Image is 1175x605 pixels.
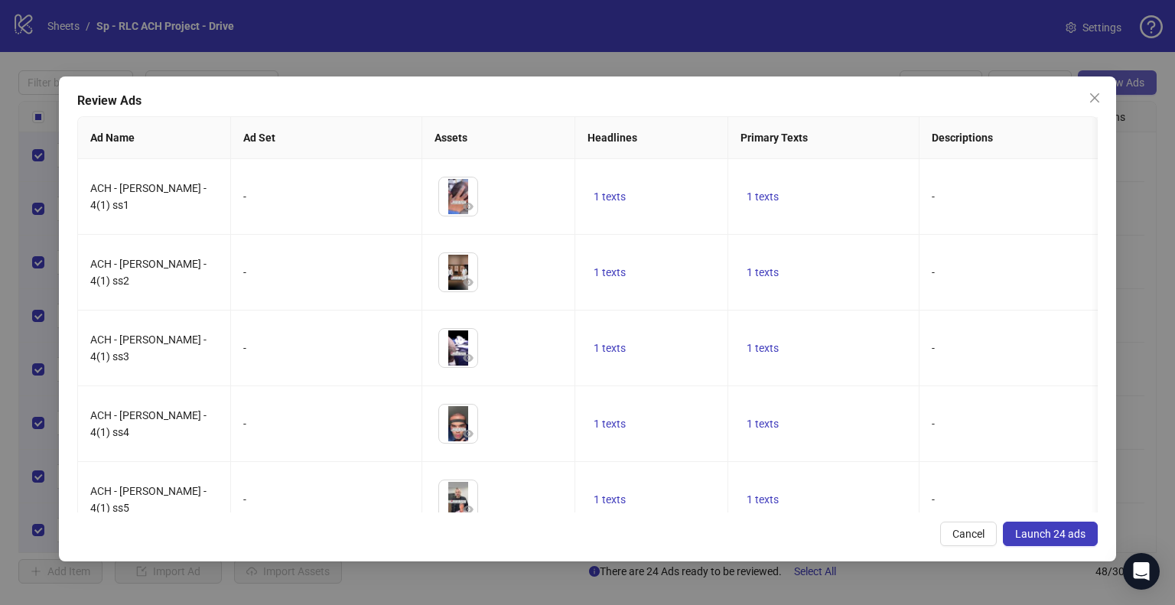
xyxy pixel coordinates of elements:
button: Close [1082,86,1107,110]
span: 1 texts [747,418,779,430]
button: Preview [459,273,477,291]
button: 1 texts [587,490,632,509]
div: - [243,415,409,432]
span: - [932,418,935,430]
span: eye [463,504,474,515]
div: - [243,340,409,356]
span: 1 texts [594,190,626,203]
button: 1 texts [740,339,785,357]
span: ACH - [PERSON_NAME] - 4(1) ss5 [90,485,207,514]
span: close [1089,92,1101,104]
th: Ad Name [78,117,231,159]
span: - [932,493,935,506]
button: 1 texts [740,263,785,281]
span: 1 texts [594,493,626,506]
span: 1 texts [594,342,626,354]
span: ACH - [PERSON_NAME] - 4(1) ss2 [90,258,207,287]
button: 1 texts [587,415,632,433]
button: Preview [459,197,477,216]
span: eye [463,353,474,363]
div: - [243,491,409,508]
span: eye [463,428,474,439]
button: Preview [459,349,477,367]
button: Preview [459,500,477,519]
div: - [243,188,409,205]
span: 1 texts [747,342,779,354]
span: ACH - [PERSON_NAME] - 4(1) ss3 [90,333,207,363]
span: - [932,266,935,278]
button: 1 texts [740,187,785,206]
button: 1 texts [740,490,785,509]
span: ACH - [PERSON_NAME] - 4(1) ss4 [90,409,207,438]
span: Cancel [952,528,985,540]
span: 1 texts [594,266,626,278]
span: 1 texts [747,266,779,278]
span: 1 texts [747,190,779,203]
th: Descriptions [919,117,1111,159]
span: eye [463,201,474,212]
img: Asset 1 [439,405,477,443]
button: 1 texts [587,263,632,281]
th: Ad Set [231,117,422,159]
button: 1 texts [587,187,632,206]
div: - [243,264,409,281]
span: eye [463,277,474,288]
div: Open Intercom Messenger [1123,553,1160,590]
img: Asset 1 [439,329,477,367]
div: Review Ads [77,92,1098,110]
th: Headlines [575,117,728,159]
th: Assets [422,117,575,159]
span: ACH - [PERSON_NAME] - 4(1) ss1 [90,182,207,211]
button: Cancel [940,522,997,546]
button: 1 texts [587,339,632,357]
img: Asset 1 [439,480,477,519]
span: 1 texts [747,493,779,506]
span: Launch 24 ads [1015,528,1085,540]
span: 1 texts [594,418,626,430]
button: 1 texts [740,415,785,433]
img: Asset 1 [439,177,477,216]
span: - [932,342,935,354]
button: Launch 24 ads [1003,522,1098,546]
img: Asset 1 [439,253,477,291]
span: - [932,190,935,203]
button: Preview [459,424,477,443]
th: Primary Texts [728,117,919,159]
